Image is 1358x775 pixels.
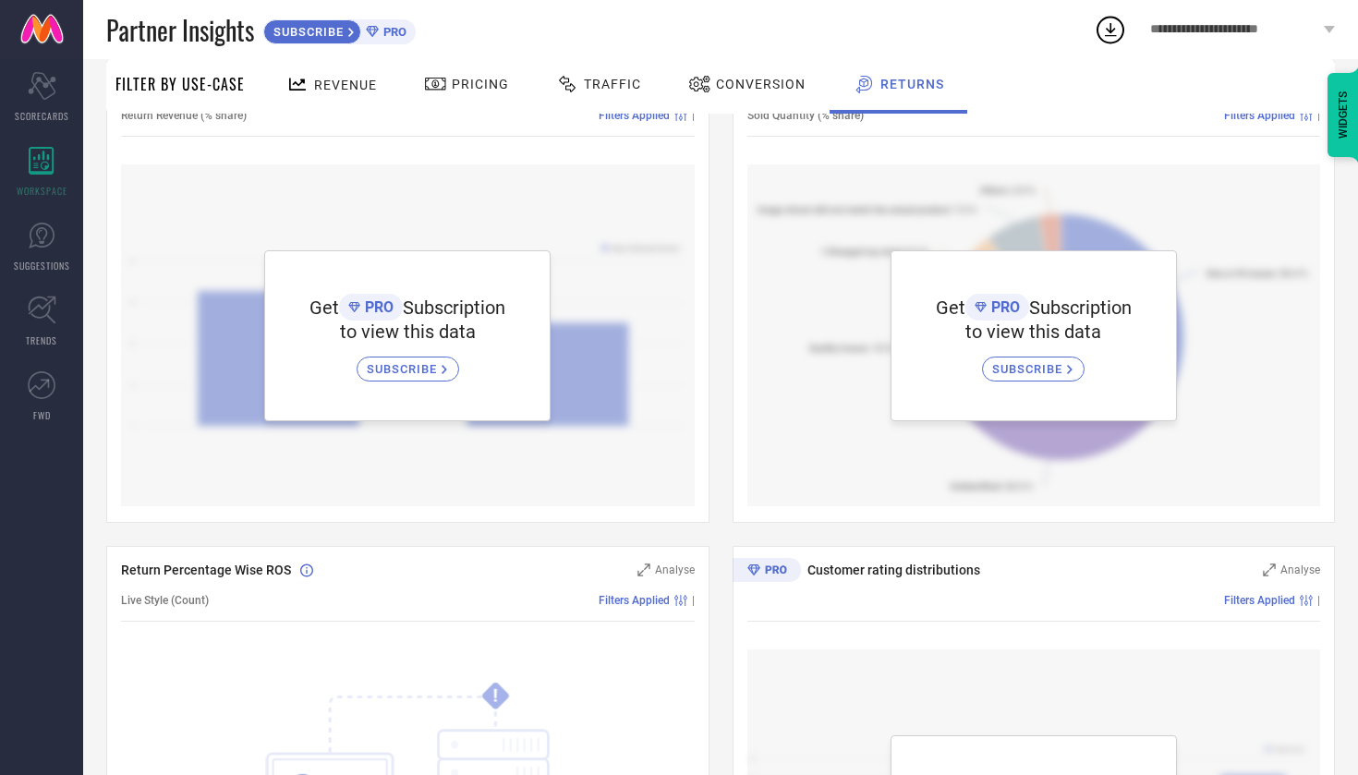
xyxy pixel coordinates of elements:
span: to view this data [965,321,1101,343]
a: SUBSCRIBEPRO [263,15,416,44]
span: Subscription [403,297,505,319]
span: Analyse [1280,563,1320,576]
span: | [692,109,695,122]
span: Return Percentage Wise ROS [121,563,291,577]
span: Sold Quantity (% share) [747,109,864,122]
span: PRO [360,298,394,316]
span: WORKSPACE [17,184,67,198]
span: | [1317,594,1320,607]
span: Returns [880,77,944,91]
a: SUBSCRIBE [982,343,1085,381]
span: SUBSCRIBE [264,25,348,39]
a: SUBSCRIBE [357,343,459,381]
span: SUBSCRIBE [367,362,442,376]
span: Filters Applied [599,109,670,122]
span: Analyse [655,563,695,576]
span: Get [309,297,339,319]
span: Customer rating distributions [807,563,980,577]
tspan: ! [493,685,498,707]
span: Return Revenue (% share) [121,109,247,122]
span: Filters Applied [1224,594,1295,607]
span: Filters Applied [1224,109,1295,122]
span: TRENDS [26,333,57,347]
span: Filter By Use-Case [115,73,245,95]
span: PRO [987,298,1020,316]
span: Traffic [584,77,641,91]
span: Subscription [1029,297,1132,319]
span: FWD [33,408,51,422]
span: SUBSCRIBE [992,362,1067,376]
span: | [1317,109,1320,122]
span: SUGGESTIONS [14,259,70,272]
span: Pricing [452,77,509,91]
span: Conversion [716,77,806,91]
span: Revenue [314,78,377,92]
div: Open download list [1094,13,1127,46]
svg: Zoom [637,563,650,576]
span: to view this data [340,321,476,343]
span: Live Style (Count) [121,594,209,607]
span: Filters Applied [599,594,670,607]
span: Partner Insights [106,11,254,49]
span: | [692,594,695,607]
svg: Zoom [1263,563,1276,576]
div: Premium [733,558,801,586]
span: PRO [379,25,406,39]
span: SCORECARDS [15,109,69,123]
span: Get [936,297,965,319]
